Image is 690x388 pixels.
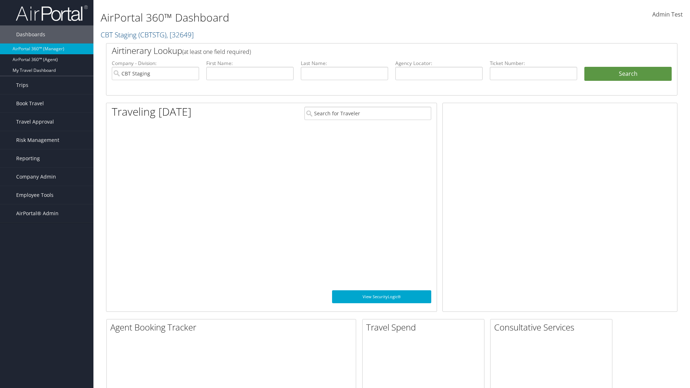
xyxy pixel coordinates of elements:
h1: Traveling [DATE] [112,104,192,119]
span: ( CBTSTG ) [138,30,166,40]
span: AirPortal® Admin [16,204,59,222]
span: Employee Tools [16,186,54,204]
span: Reporting [16,149,40,167]
span: Risk Management [16,131,59,149]
h2: Consultative Services [494,321,612,333]
button: Search [584,67,672,81]
h2: Travel Spend [366,321,484,333]
label: Agency Locator: [395,60,483,67]
h2: Agent Booking Tracker [110,321,356,333]
h2: Airtinerary Lookup [112,45,624,57]
span: Trips [16,76,28,94]
a: View SecurityLogic® [332,290,431,303]
label: Company - Division: [112,60,199,67]
h1: AirPortal 360™ Dashboard [101,10,489,25]
span: Book Travel [16,94,44,112]
label: Ticket Number: [490,60,577,67]
span: Travel Approval [16,113,54,131]
span: , [ 32649 ] [166,30,194,40]
span: (at least one field required) [182,48,251,56]
span: Dashboards [16,26,45,43]
input: Search for Traveler [304,107,431,120]
span: Company Admin [16,168,56,186]
img: airportal-logo.png [16,5,88,22]
label: Last Name: [301,60,388,67]
a: Admin Test [652,4,683,26]
a: CBT Staging [101,30,194,40]
span: Admin Test [652,10,683,18]
label: First Name: [206,60,294,67]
